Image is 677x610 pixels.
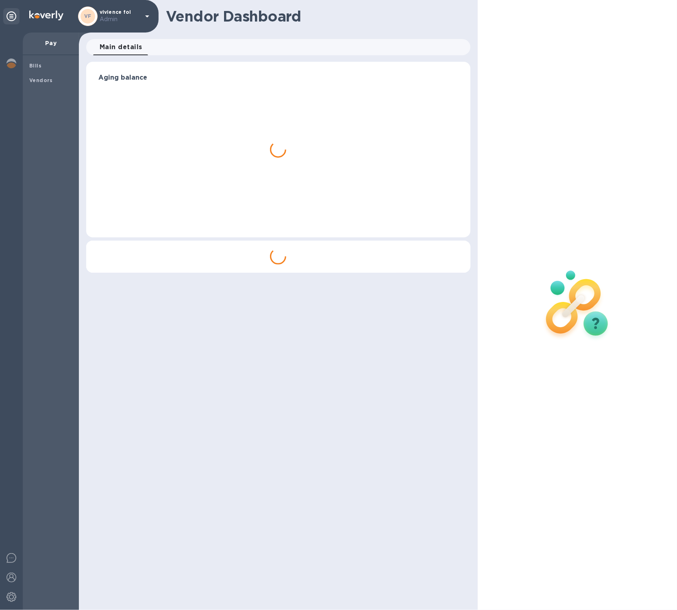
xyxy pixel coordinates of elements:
[29,11,63,20] img: Logo
[100,15,140,24] p: Admin
[166,8,465,25] h1: Vendor Dashboard
[100,9,140,24] p: vivience fol
[84,13,91,19] b: VF
[98,74,458,82] h3: Aging balance
[29,39,72,47] p: Pay
[29,63,41,69] b: Bills
[29,77,53,83] b: Vendors
[3,8,20,24] div: Unpin categories
[100,41,142,53] span: Main details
